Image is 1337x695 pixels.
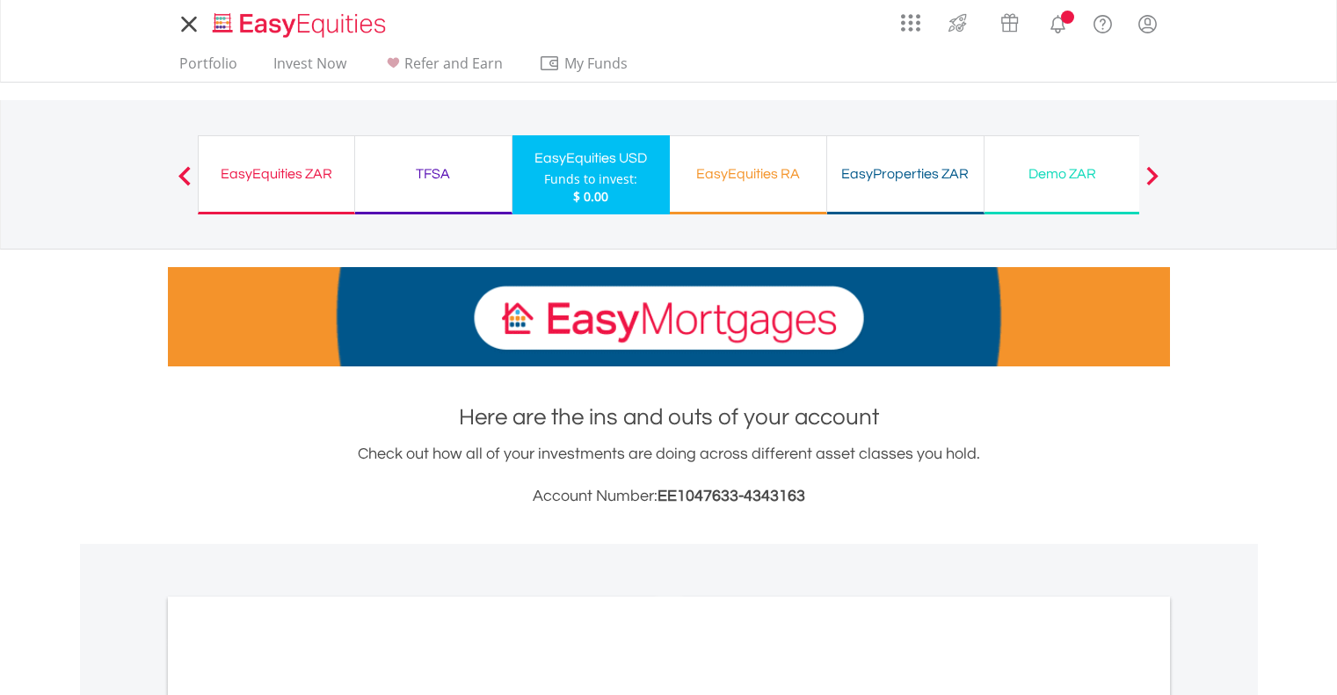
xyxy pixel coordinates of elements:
[573,188,608,205] span: $ 0.00
[266,54,353,82] a: Invest Now
[209,11,393,40] img: EasyEquities_Logo.png
[995,162,1130,186] div: Demo ZAR
[1080,4,1125,40] a: FAQ's and Support
[404,54,503,73] span: Refer and Earn
[168,402,1170,433] h1: Here are the ins and outs of your account
[168,442,1170,509] div: Check out how all of your investments are doing across different asset classes you hold.
[1125,4,1170,43] a: My Profile
[901,13,920,33] img: grid-menu-icon.svg
[168,484,1170,509] h3: Account Number:
[366,162,501,186] div: TFSA
[1035,4,1080,40] a: Notifications
[890,4,932,33] a: AppsGrid
[375,54,510,82] a: Refer and Earn
[838,162,973,186] div: EasyProperties ZAR
[984,4,1035,37] a: Vouchers
[943,9,972,37] img: thrive-v2.svg
[658,488,805,504] span: EE1047633-4343163
[172,54,244,82] a: Portfolio
[539,52,654,75] span: My Funds
[206,4,393,40] a: Home page
[995,9,1024,37] img: vouchers-v2.svg
[1135,175,1170,192] button: Next
[209,162,344,186] div: EasyEquities ZAR
[680,162,816,186] div: EasyEquities RA
[167,175,202,192] button: Previous
[544,170,637,188] div: Funds to invest:
[168,267,1170,366] img: EasyMortage Promotion Banner
[523,146,659,170] div: EasyEquities USD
